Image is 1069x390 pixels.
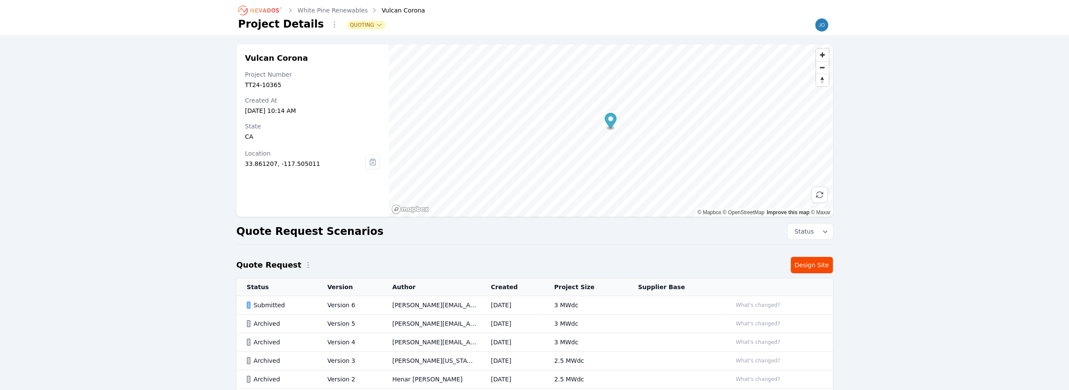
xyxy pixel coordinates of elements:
a: Mapbox homepage [391,204,429,214]
div: Archived [247,319,313,328]
td: [DATE] [480,333,544,352]
tr: ArchivedVersion 5[PERSON_NAME][EMAIL_ADDRESS][PERSON_NAME][DOMAIN_NAME][DATE]3 MWdcWhat's changed? [237,315,833,333]
img: joe.bollinger@nevados.solar [815,18,829,32]
td: [DATE] [480,315,544,333]
td: [DATE] [480,296,544,315]
h2: Vulcan Corona [245,53,380,63]
td: 3 MWdc [544,296,627,315]
div: 33.861207, -117.505011 [245,159,366,168]
button: Zoom in [816,49,829,61]
canvas: Map [389,44,832,217]
button: What's changed? [732,319,784,328]
h2: Quote Request Scenarios [237,225,383,238]
span: Status [791,227,814,236]
th: Status [237,278,317,296]
div: [DATE] 10:14 AM [245,106,380,115]
button: What's changed? [732,300,784,310]
th: Author [382,278,480,296]
tr: ArchivedVersion 3[PERSON_NAME][US_STATE][DATE]2.5 MWdcWhat's changed? [237,352,833,370]
td: [PERSON_NAME][EMAIL_ADDRESS][PERSON_NAME][DOMAIN_NAME] [382,333,480,352]
div: TT24-10365 [245,81,380,89]
button: What's changed? [732,356,784,365]
div: Submitted [247,301,313,309]
button: What's changed? [732,337,784,347]
td: Version 2 [317,370,382,389]
h2: Quote Request [237,259,302,271]
td: [PERSON_NAME][US_STATE] [382,352,480,370]
th: Supplier Base [628,278,722,296]
a: OpenStreetMap [723,209,764,215]
button: What's changed? [732,374,784,384]
td: 3 MWdc [544,333,627,352]
td: 3 MWdc [544,315,627,333]
th: Project Size [544,278,627,296]
td: Version 4 [317,333,382,352]
div: Archived [247,338,313,346]
a: Improve this map [767,209,809,215]
div: Project Number [245,70,380,79]
th: Created [480,278,544,296]
a: Design Site [791,257,833,273]
td: Version 3 [317,352,382,370]
a: Maxar [811,209,831,215]
button: Status [788,224,833,239]
button: Reset bearing to north [816,74,829,86]
td: [DATE] [480,352,544,370]
div: Location [245,149,366,158]
div: Created At [245,96,380,105]
tr: SubmittedVersion 6[PERSON_NAME][EMAIL_ADDRESS][PERSON_NAME][DOMAIN_NAME][DATE]3 MWdcWhat's changed? [237,296,833,315]
td: [DATE] [480,370,544,389]
a: Mapbox [698,209,721,215]
div: Vulcan Corona [370,6,425,15]
nav: Breadcrumb [238,3,425,17]
a: White Pine Renewables [298,6,368,15]
td: [PERSON_NAME][EMAIL_ADDRESS][PERSON_NAME][DOMAIN_NAME] [382,296,480,315]
button: Quoting [348,22,385,28]
td: 2.5 MWdc [544,370,627,389]
div: State [245,122,380,131]
div: CA [245,132,380,141]
td: Version 6 [317,296,382,315]
button: Zoom out [816,61,829,74]
td: [PERSON_NAME][EMAIL_ADDRESS][PERSON_NAME][DOMAIN_NAME] [382,315,480,333]
tr: ArchivedVersion 2Henar [PERSON_NAME][DATE]2.5 MWdcWhat's changed? [237,370,833,389]
th: Version [317,278,382,296]
td: 2.5 MWdc [544,352,627,370]
div: Archived [247,356,313,365]
div: Map marker [605,113,617,131]
h1: Project Details [238,17,324,31]
td: Version 5 [317,315,382,333]
tr: ArchivedVersion 4[PERSON_NAME][EMAIL_ADDRESS][PERSON_NAME][DOMAIN_NAME][DATE]3 MWdcWhat's changed? [237,333,833,352]
div: Archived [247,375,313,384]
span: Zoom out [816,62,829,74]
td: Henar [PERSON_NAME] [382,370,480,389]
